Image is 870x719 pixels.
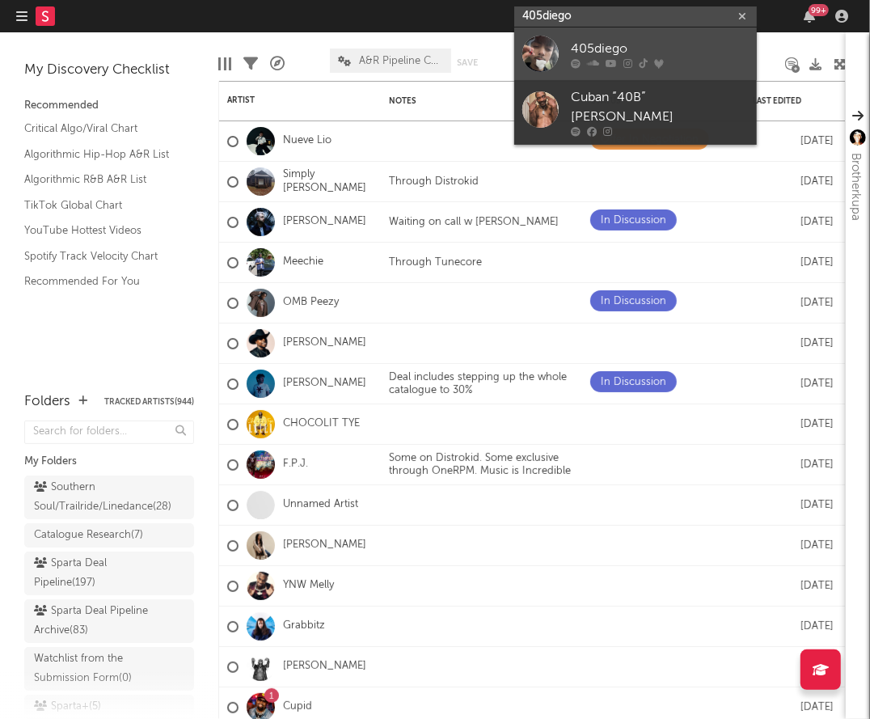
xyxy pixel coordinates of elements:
div: [DATE] [753,213,834,232]
a: [PERSON_NAME] [283,336,366,350]
a: [PERSON_NAME] [283,660,366,674]
div: In Discussion [601,211,666,231]
a: F.P.J. [283,458,308,472]
div: Waiting on call w [PERSON_NAME] [381,216,567,229]
div: In Discussion [601,292,666,311]
a: Watchlist from the Submission Form(0) [24,647,194,691]
div: [DATE] [753,374,834,394]
div: Cuban “40B” [PERSON_NAME] [571,88,749,127]
div: Notes [389,96,551,106]
button: Save [457,58,478,67]
a: Critical Algo/Viral Chart [24,120,178,137]
div: Catalogue Research ( 7 ) [34,526,143,545]
a: Meechie [283,256,323,269]
a: [PERSON_NAME] [283,539,366,552]
div: Through Distrokid [381,176,487,188]
input: Search for artists [514,6,757,27]
a: Spotify Track Velocity Chart [24,247,178,265]
div: 405diego [571,39,749,58]
a: [PERSON_NAME] [283,215,366,229]
a: CHOCOLIT TYE [283,417,360,431]
div: Last Edited [753,96,809,106]
a: [PERSON_NAME] [283,377,366,391]
div: [DATE] [753,617,834,637]
div: Sparta Deal Pipeline ( 197 ) [34,554,148,593]
div: Sparta+ ( 5 ) [34,697,101,717]
a: Sparta Deal Pipeline(197) [24,552,194,595]
div: Edit Columns [218,40,231,87]
div: [DATE] [753,455,834,475]
div: A&R Pipeline [270,40,285,87]
button: 99+ [804,10,815,23]
a: OMB Peezy [283,296,339,310]
a: TikTok Global Chart [24,197,178,214]
a: Grabbitz [283,620,325,633]
a: Cupid [283,700,312,714]
a: Sparta+(5) [24,695,194,719]
div: 99 + [809,4,829,16]
div: [DATE] [753,496,834,515]
div: Artist [227,95,348,105]
div: [DATE] [753,132,834,151]
div: Folders [24,392,70,412]
a: Southern Soul/Trailride/Linedance(28) [24,476,194,519]
div: [DATE] [753,415,834,434]
div: Sparta Deal Pipeline Archive ( 83 ) [34,602,148,641]
div: My Discovery Checklist [24,61,194,80]
a: Sparta Deal Pipeline Archive(83) [24,599,194,643]
div: [DATE] [753,658,834,677]
div: Brotherkupa [846,153,865,221]
a: Nueve Lio [283,134,332,148]
div: My Folders [24,452,194,472]
div: Watchlist from the Submission Form ( 0 ) [34,649,148,688]
button: Tracked Artists(944) [104,398,194,406]
div: [DATE] [753,172,834,192]
input: Search for folders... [24,421,194,444]
div: Deal includes stepping up the whole catalogue to 30% [381,371,583,396]
div: [DATE] [753,334,834,353]
a: Catalogue Research(7) [24,523,194,548]
div: Southern Soul/Trailride/Linedance ( 28 ) [34,478,171,517]
a: Algorithmic R&B A&R List [24,171,178,188]
a: YouTube Hottest Videos [24,222,178,239]
div: Some on Distrokid. Some exclusive through OneRPM. Music is Incredible [381,452,583,477]
a: Cuban “40B” [PERSON_NAME] [514,80,757,145]
div: In Discussion [601,373,666,392]
div: Recommended [24,96,194,116]
a: 405diego [514,27,757,80]
a: Simply [PERSON_NAME] [283,168,373,196]
div: [DATE] [753,253,834,273]
div: [DATE] [753,698,834,717]
a: Recommended For You [24,273,178,290]
span: A&R Pipeline Collaboration Official [359,56,443,66]
div: Filters [243,40,258,87]
a: Unnamed Artist [283,498,358,512]
div: [DATE] [753,536,834,556]
a: Algorithmic Hip-Hop A&R List [24,146,178,163]
div: [DATE] [753,294,834,313]
div: [DATE] [753,577,834,596]
div: Through Tunecore [381,256,490,269]
a: YNW Melly [283,579,334,593]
